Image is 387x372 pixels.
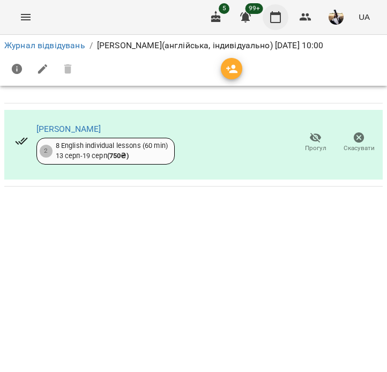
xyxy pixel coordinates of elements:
[305,144,326,153] span: Прогул
[354,7,374,27] button: UA
[107,152,129,160] b: ( 750 ₴ )
[4,40,85,50] a: Журнал відвідувань
[40,145,53,158] div: 2
[294,128,337,158] button: Прогул
[359,11,370,23] span: UA
[329,10,344,25] img: 947f4ccfa426267cd88e7c9c9125d1cd.jfif
[90,39,93,52] li: /
[56,141,168,161] div: 8 English individual lessons (60 min) 13 серп - 19 серп
[4,39,383,52] nav: breadcrumb
[36,124,101,134] a: [PERSON_NAME]
[97,39,324,52] p: [PERSON_NAME](англійська, індивідуально) [DATE] 10:00
[13,4,39,30] button: Menu
[344,144,375,153] span: Скасувати
[337,128,381,158] button: Скасувати
[219,3,229,14] span: 5
[245,3,263,14] span: 99+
